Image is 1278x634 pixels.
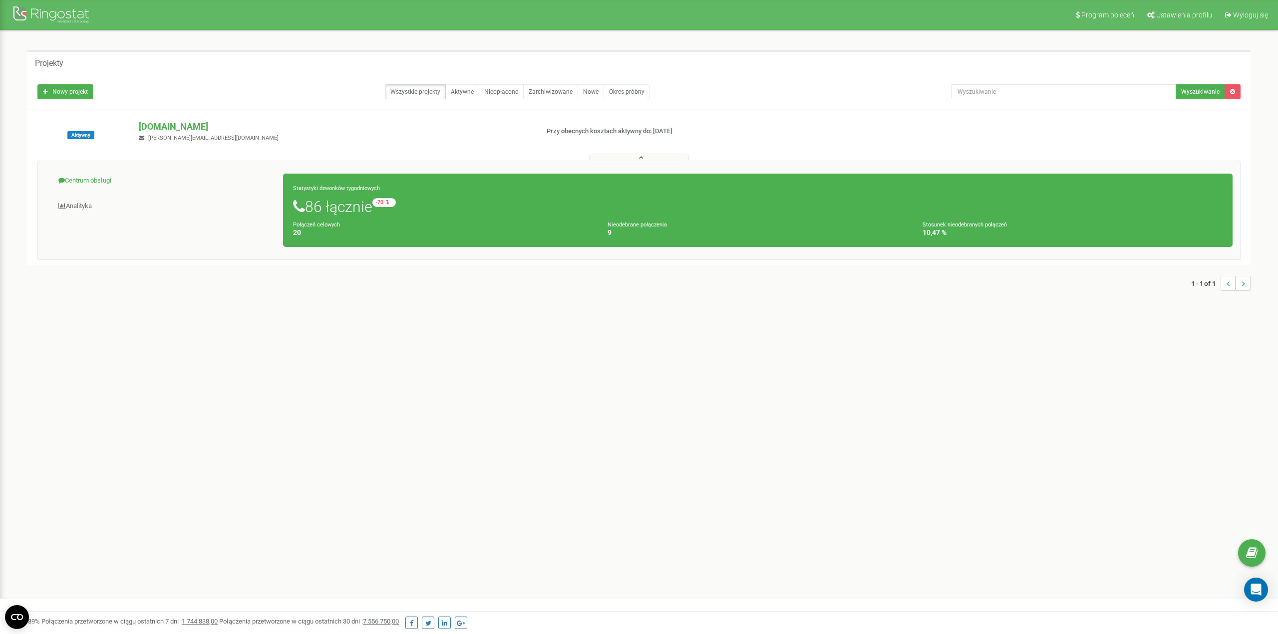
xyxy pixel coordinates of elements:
button: Wyszukiwanie [1176,84,1225,99]
small: Stosunek nieodebranych połączeń [923,221,1007,228]
small: Połączeń celowych [293,221,340,228]
div: Open Intercom Messenger [1244,578,1268,602]
a: Nowe [578,84,604,99]
span: 1 - 1 of 1 [1191,276,1221,291]
a: Nieopłacone [479,84,524,99]
a: Nowy projekt [37,84,93,99]
button: Open CMP widget [5,605,29,629]
p: Przy obecnych kosztach aktywny do: [DATE] [547,127,836,136]
small: -70 [372,198,396,207]
small: Nieodebrane połączenia [608,221,667,228]
a: Wszystkie projekty [385,84,446,99]
small: Statystyki dzwonków tygodniowych [293,185,380,192]
a: Okres próbny [604,84,650,99]
h4: 10,47 % [923,229,1223,236]
a: Aktywne [445,84,479,99]
h4: 9 [608,229,908,236]
span: Ustawienia profilu [1156,11,1212,19]
p: [DOMAIN_NAME] [139,120,530,133]
span: Program poleceń [1081,11,1134,19]
h4: 20 [293,229,593,236]
a: Analityka [45,194,284,218]
h1: 86 łącznie [293,198,1223,215]
input: Wyszukiwanie [951,84,1176,99]
a: Zarchiwizowane [523,84,578,99]
a: Centrum obsługi [45,169,284,193]
h5: Projekty [35,59,63,68]
nav: ... [1191,266,1251,301]
span: Wyloguj się [1233,11,1268,19]
span: Aktywny [67,131,94,139]
span: [PERSON_NAME][EMAIL_ADDRESS][DOMAIN_NAME] [148,135,279,141]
